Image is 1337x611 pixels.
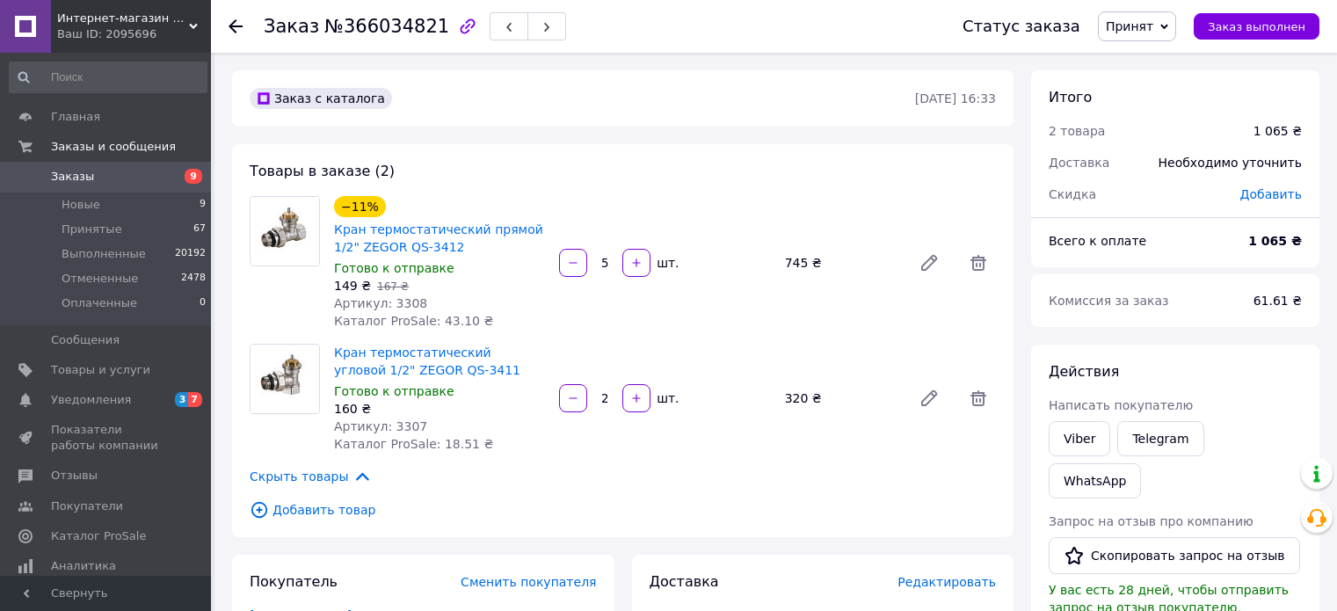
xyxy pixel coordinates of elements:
[1253,294,1302,308] span: 61.61 ₴
[961,381,996,416] span: Удалить
[334,296,427,310] span: Артикул: 3308
[51,392,131,408] span: Уведомления
[51,139,176,155] span: Заказы и сообщения
[1248,234,1302,248] b: 1 065 ₴
[778,386,905,411] div: 320 ₴
[51,468,98,484] span: Отзывы
[334,314,493,328] span: Каталог ProSale: 43.10 ₴
[185,169,202,184] span: 9
[961,245,996,280] span: Удалить
[57,26,211,42] div: Ваш ID: 2095696
[1240,187,1302,201] span: Добавить
[324,16,449,37] span: №366034821
[912,381,947,416] a: Редактировать
[229,18,243,35] div: Вернуться назад
[377,280,409,293] span: 167 ₴
[51,169,94,185] span: Заказы
[915,91,996,105] time: [DATE] 16:33
[1049,187,1096,201] span: Скидка
[200,295,206,311] span: 0
[1049,398,1193,412] span: Написать покупателю
[1049,363,1119,380] span: Действия
[1049,234,1146,248] span: Всего к оплате
[652,254,680,272] div: шт.
[175,392,189,407] span: 3
[334,419,427,433] span: Артикул: 3307
[62,271,138,287] span: Отмененные
[334,400,545,418] div: 160 ₴
[334,196,386,217] div: −11%
[963,18,1080,35] div: Статус заказа
[1253,122,1302,140] div: 1 065 ₴
[51,528,146,544] span: Каталог ProSale
[334,384,454,398] span: Готово к отправке
[1049,514,1253,528] span: Запрос на отзыв про компанию
[51,498,123,514] span: Покупатели
[62,246,146,262] span: Выполненные
[334,222,543,254] a: Кран термостатический прямой 1/2" ZEGOR QS-3412
[1049,294,1169,308] span: Комиссия за заказ
[897,575,996,589] span: Редактировать
[912,245,947,280] a: Редактировать
[1117,421,1203,456] a: Telegram
[334,279,371,293] span: 149 ₴
[62,295,137,311] span: Оплаченные
[250,88,392,109] div: Заказ с каталога
[251,345,319,413] img: Кран термостатический угловой 1/2" ZEGOR QS-3411
[188,392,202,407] span: 7
[62,222,122,237] span: Принятые
[461,575,596,589] span: Сменить покупателя
[250,467,372,486] span: Скрыть товары
[193,222,206,237] span: 67
[1106,19,1153,33] span: Принят
[778,251,905,275] div: 745 ₴
[1049,156,1109,170] span: Доставка
[62,197,100,213] span: Новые
[175,246,206,262] span: 20192
[1049,421,1110,456] a: Viber
[1148,143,1312,182] div: Необходимо уточнить
[51,362,150,378] span: Товары и услуги
[181,271,206,287] span: 2478
[200,197,206,213] span: 9
[57,11,189,26] span: Интернет-магазин "Сантехника для дома" Киев
[51,332,120,348] span: Сообщения
[1049,89,1092,105] span: Итого
[1049,463,1141,498] a: WhatsApp
[334,346,520,377] a: Кран термостатический угловой 1/2" ZEGOR QS-3411
[650,573,719,590] span: Доставка
[264,16,319,37] span: Заказ
[1208,20,1305,33] span: Заказ выполнен
[51,422,163,454] span: Показатели работы компании
[250,573,338,590] span: Покупатель
[9,62,207,93] input: Поиск
[250,163,395,179] span: Товары в заказе (2)
[652,389,680,407] div: шт.
[51,558,116,574] span: Аналитика
[51,109,100,125] span: Главная
[334,437,493,451] span: Каталог ProSale: 18.51 ₴
[250,500,996,520] span: Добавить товар
[334,261,454,275] span: Готово к отправке
[1194,13,1319,40] button: Заказ выполнен
[251,197,319,265] img: Кран термостатический прямой 1/2" ZEGOR QS-3412
[1049,537,1300,574] button: Скопировать запрос на отзыв
[1049,124,1105,138] span: 2 товара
